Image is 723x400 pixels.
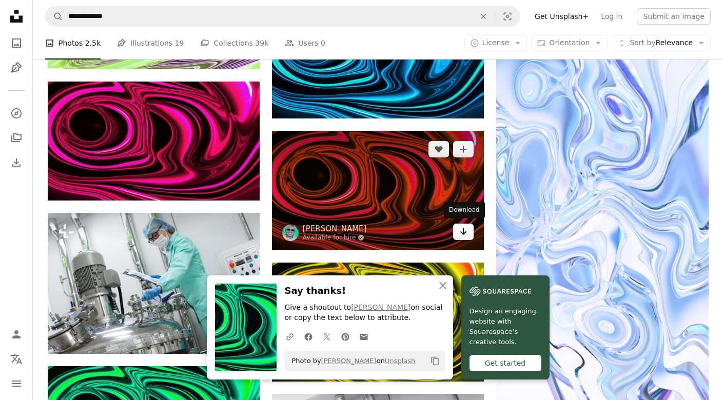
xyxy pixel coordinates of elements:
[612,35,711,51] button: Sort byRelevance
[272,263,484,382] img: A computer generated image of a spiral design
[637,8,711,25] button: Submit an image
[6,128,27,148] a: Collections
[117,27,184,59] a: Illustrations 19
[6,103,27,124] a: Explore
[200,27,268,59] a: Collections 39k
[529,8,595,25] a: Get Unsplash+
[48,278,260,288] a: scientist in blue lab uniform stand near big pressure tank , hold tablet , look at camera, turned
[321,37,325,49] span: 0
[6,349,27,369] button: Language
[6,152,27,173] a: Download History
[175,37,184,49] span: 19
[6,373,27,394] button: Menu
[255,37,268,49] span: 39k
[595,8,629,25] a: Log in
[285,284,445,298] h3: Say thanks!
[428,141,449,157] button: Like
[45,6,520,27] form: Find visuals sitewide
[6,324,27,345] a: Log in / Sign up
[385,357,415,365] a: Unsplash
[482,38,510,47] span: License
[48,213,260,354] img: scientist in blue lab uniform stand near big pressure tank , hold tablet , look at camera, turned
[351,303,411,311] a: [PERSON_NAME]
[48,82,260,201] img: A purple and black background with a spiral design
[282,225,299,241] img: Go to Logan Voss's profile
[444,202,485,218] div: Download
[285,27,325,59] a: Users 0
[46,7,63,26] button: Search Unsplash
[464,35,527,51] button: License
[299,326,318,347] a: Share on Facebook
[287,353,416,369] span: Photo by on
[303,234,367,242] a: Available for hire
[495,7,520,26] button: Visual search
[426,352,444,370] button: Copy to clipboard
[355,326,373,347] a: Share over email
[272,131,484,250] img: An abstract image of a swirl in red and pink
[6,57,27,78] a: Illustrations
[472,7,495,26] button: Clear
[453,224,474,240] a: Download
[549,38,590,47] span: Orientation
[318,326,336,347] a: Share on Twitter
[272,186,484,195] a: An abstract image of a swirl in red and pink
[272,54,484,64] a: A blue abstract background with a spiral design
[461,275,550,379] a: Design an engaging website with Squarespace’s creative tools.Get started
[630,38,655,47] span: Sort by
[303,224,367,234] a: [PERSON_NAME]
[285,303,445,323] p: Give a shoutout to on social or copy the text below to attribute.
[48,136,260,145] a: A purple and black background with a spiral design
[453,141,474,157] button: Add to Collection
[470,284,531,299] img: file-1606177908946-d1eed1cbe4f5image
[531,35,608,51] button: Orientation
[470,306,541,347] span: Design an engaging website with Squarespace’s creative tools.
[6,33,27,53] a: Photos
[336,326,355,347] a: Share on Pinterest
[321,357,377,365] a: [PERSON_NAME]
[6,6,27,29] a: Home — Unsplash
[496,216,708,225] a: Abstract, flowing blue and white shapes.
[630,38,693,48] span: Relevance
[470,355,541,371] div: Get started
